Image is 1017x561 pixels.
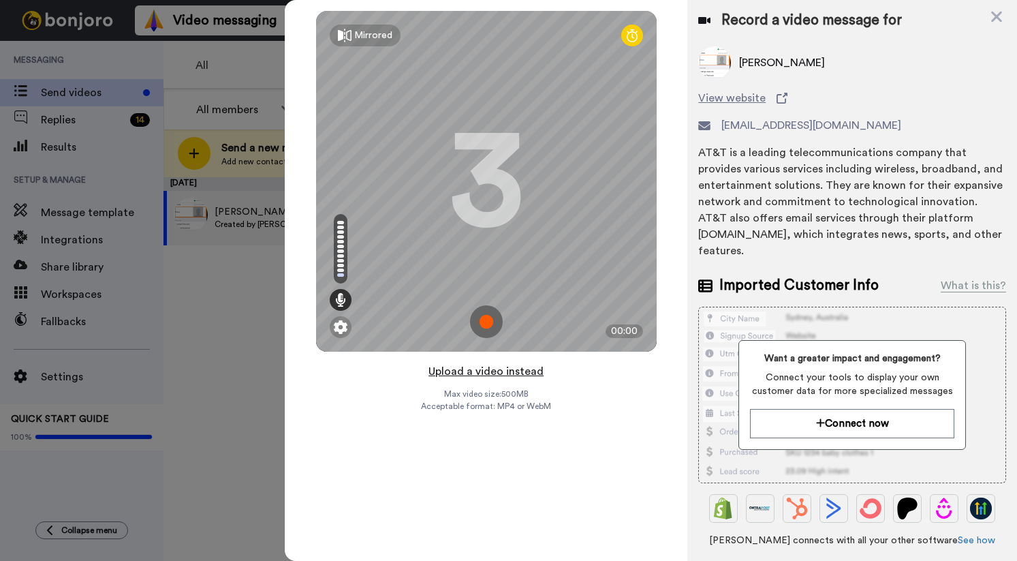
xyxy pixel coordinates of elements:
[786,498,808,519] img: Hubspot
[860,498,881,519] img: ConvertKit
[941,277,1006,294] div: What is this?
[721,117,901,134] span: [EMAIL_ADDRESS][DOMAIN_NAME]
[823,498,845,519] img: ActiveCampaign
[970,498,992,519] img: GoHighLevel
[421,401,551,412] span: Acceptable format: MP4 or WebM
[449,130,524,232] div: 3
[444,389,529,399] span: Max video size: 500 MB
[896,498,918,519] img: Patreon
[750,371,954,398] span: Connect your tools to display your own customer data for more specialized messages
[698,534,1006,547] span: [PERSON_NAME] connects with all your other software
[750,352,954,365] span: Want a greater impact and engagement?
[470,305,503,338] img: ic_record_start.svg
[698,90,766,106] span: View website
[334,320,347,334] img: ic_gear.svg
[933,498,955,519] img: Drip
[713,498,734,519] img: Shopify
[749,498,771,519] img: Ontraport
[698,145,1006,259] div: AT&T is a leading telecommunications company that provides various services including wireless, b...
[719,275,879,296] span: Imported Customer Info
[698,90,1006,106] a: View website
[750,409,954,438] button: Connect now
[606,324,643,338] div: 00:00
[424,363,548,380] button: Upload a video instead
[958,536,995,545] a: See how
